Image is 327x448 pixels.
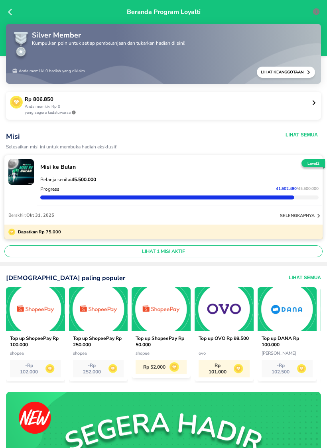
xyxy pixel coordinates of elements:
[10,335,61,347] p: Top up ShopeePay Rp 100.000
[4,245,323,257] button: LIHAT 1 MISI AKTIF
[127,7,201,49] p: Beranda Program Loyalti
[12,67,85,78] p: Anda memiliki 0 hadiah yang diklaim
[280,212,323,220] button: selengkapnya
[26,212,54,218] span: Okt 31, 2025
[262,335,313,347] p: Top up DANA Rp 100.000
[25,104,311,110] p: Anda memiliki Rp 0
[199,360,250,377] button: Rp 101.000
[40,186,59,192] p: Progress
[289,274,321,282] button: Lihat Semua
[40,176,96,183] span: Belanja senilai
[199,350,206,356] span: ovo
[25,96,311,104] p: Rp 806.850
[143,364,165,370] p: Rp 52.000
[71,176,96,183] strong: 45.500.000
[6,144,239,150] p: Selesaikan misi ini untuk membuka hadiah eksklusif!
[136,335,187,347] p: Top up ShopeePay Rp 50.000
[297,186,319,191] span: / 45.500.000
[205,362,230,375] p: Rp 101.000
[261,69,306,75] p: Lihat Keanggotaan
[25,110,311,116] p: yang segera kedaluwarsa
[276,186,297,191] span: 41.502.480
[136,350,150,356] span: shopee
[280,213,315,219] p: selengkapnya
[8,212,54,218] p: Berakhir:
[8,248,319,255] span: LIHAT 1 MISI AKTIF
[300,161,327,167] p: Level 2
[32,30,185,41] p: Silver Member
[262,350,296,356] span: [PERSON_NAME]
[15,229,61,235] p: Dapatkan Rp 75.000
[10,350,24,356] span: shopee
[6,274,125,282] p: [DEMOGRAPHIC_DATA] paling populer
[40,163,319,171] p: Misi ke Bulan
[32,41,185,45] p: Kumpulkan poin untuk setiap pembelanjaan dan tukarkan hadiah di sini!
[6,132,239,141] p: Misi
[73,335,124,347] p: Top up ShopeePay Rp 250.000
[286,132,318,138] button: Lihat Semua
[136,360,187,374] button: Rp 52.000
[73,350,87,356] span: shopee
[8,159,34,185] img: mission-20873
[199,335,250,347] p: Top up OVO Rp 98.500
